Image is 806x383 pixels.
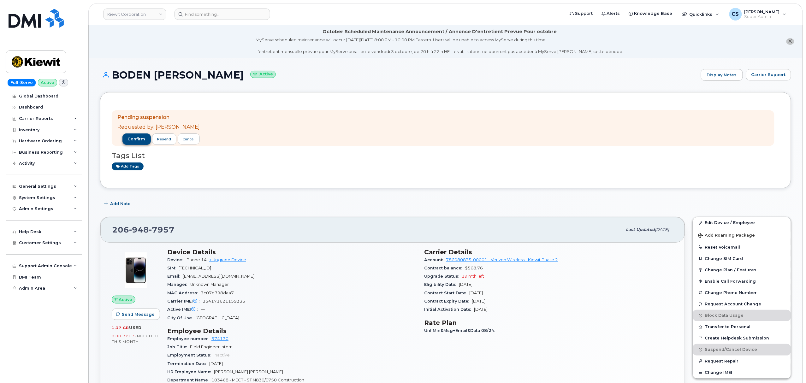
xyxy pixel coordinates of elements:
[117,251,155,289] img: image20231002-3703462-njx0qo.jpeg
[167,299,203,303] span: Carrier IMEI
[424,248,673,256] h3: Carrier Details
[424,266,465,270] span: Contract balance
[112,162,144,170] a: Add tags
[693,310,791,321] button: Block Data Usage
[472,299,485,303] span: [DATE]
[190,345,233,349] span: Field Engineer Intern
[786,38,794,45] button: close notification
[211,378,304,382] span: 103468 - MECT - ST N830/E750 Construction
[693,367,791,378] button: Change IMEI
[129,225,149,234] span: 948
[209,361,223,366] span: [DATE]
[693,217,791,228] a: Edit Device / Employee
[474,307,488,312] span: [DATE]
[693,298,791,310] button: Request Account Change
[167,345,190,349] span: Job Title
[424,274,462,279] span: Upgrade Status
[112,326,129,330] span: 1.37 GB
[167,282,190,287] span: Manager
[110,201,131,207] span: Add Note
[167,266,179,270] span: SIM
[693,333,791,344] a: Create Helpdesk Submission
[693,228,791,241] button: Add Roaming Package
[469,291,483,295] span: [DATE]
[693,287,791,298] button: Change Phone Number
[693,253,791,264] button: Change SIM Card
[112,333,159,344] span: included this month
[117,124,200,131] p: Requested by: [PERSON_NAME]
[167,369,214,374] span: HR Employee Name
[167,307,201,312] span: Active IMEI
[167,274,183,279] span: Email
[424,291,469,295] span: Contract Start Date
[693,242,791,253] button: Reset Voicemail
[693,321,791,333] button: Transfer to Personal
[214,353,230,357] span: Inactive
[122,311,155,317] span: Send Message
[157,137,171,142] span: resend
[698,233,755,239] span: Add Roaming Package
[214,369,283,374] span: [PERSON_NAME] [PERSON_NAME]
[209,257,246,262] a: + Upgrade Device
[705,268,757,272] span: Change Plan / Features
[167,361,209,366] span: Termination Date
[167,248,417,256] h3: Device Details
[167,353,214,357] span: Employment Status
[152,133,177,145] button: resend
[178,133,200,144] a: cancel
[424,307,474,312] span: Initial Activation Date
[149,225,175,234] span: 7957
[323,28,557,35] div: October Scheduled Maintenance Announcement / Annonce D'entretient Prévue Pour octobre
[746,69,791,80] button: Carrier Support
[129,325,142,330] span: used
[424,299,472,303] span: Contract Expiry Date
[424,257,446,262] span: Account
[705,279,756,284] span: Enable Call Forwarding
[112,152,779,160] h3: Tags List
[183,274,254,279] span: [EMAIL_ADDRESS][DOMAIN_NAME]
[465,266,483,270] span: $568.76
[167,378,211,382] span: Department Name
[186,257,207,262] span: iPhone 14
[128,136,145,142] span: confirm
[424,328,498,333] span: Unl Min&Msg+Email&Data 08/24
[705,347,757,352] span: Suspend/Cancel Device
[693,344,791,355] button: Suspend/Cancel Device
[424,319,673,327] h3: Rate Plan
[446,257,558,262] a: 786080835-00001 - Verizon Wireless - Kiewit Phase 2
[201,291,234,295] span: 3c07d798daa7
[167,315,195,320] span: City Of Use
[167,327,417,335] h3: Employee Details
[655,227,669,232] span: [DATE]
[100,69,698,80] h1: BODEN [PERSON_NAME]
[195,315,239,320] span: [GEOGRAPHIC_DATA]
[462,274,484,279] span: 19 mth left
[117,114,200,121] p: Pending suspension
[112,225,175,234] span: 206
[167,257,186,262] span: Device
[190,282,229,287] span: Unknown Manager
[693,356,791,367] button: Request Repair
[751,72,786,78] span: Carrier Support
[167,291,201,295] span: MAC Address
[167,336,211,341] span: Employee number
[203,299,245,303] span: 354171621159335
[201,307,205,312] span: —
[100,198,136,209] button: Add Note
[779,356,801,378] iframe: Messenger Launcher
[250,71,276,78] small: Active
[179,266,211,270] span: [TECHNICAL_ID]
[183,136,194,142] div: cancel
[211,336,228,341] a: 574130
[459,282,472,287] span: [DATE]
[119,297,133,303] span: Active
[112,309,160,320] button: Send Message
[424,282,459,287] span: Eligibility Date
[693,276,791,287] button: Enable Call Forwarding
[693,264,791,276] button: Change Plan / Features
[256,37,624,55] div: MyServe scheduled maintenance will occur [DATE][DATE] 8:00 PM - 10:00 PM Eastern. Users will be u...
[626,227,655,232] span: Last updated
[112,334,136,338] span: 0.00 Bytes
[122,133,151,145] button: confirm
[701,69,743,81] a: Display Notes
